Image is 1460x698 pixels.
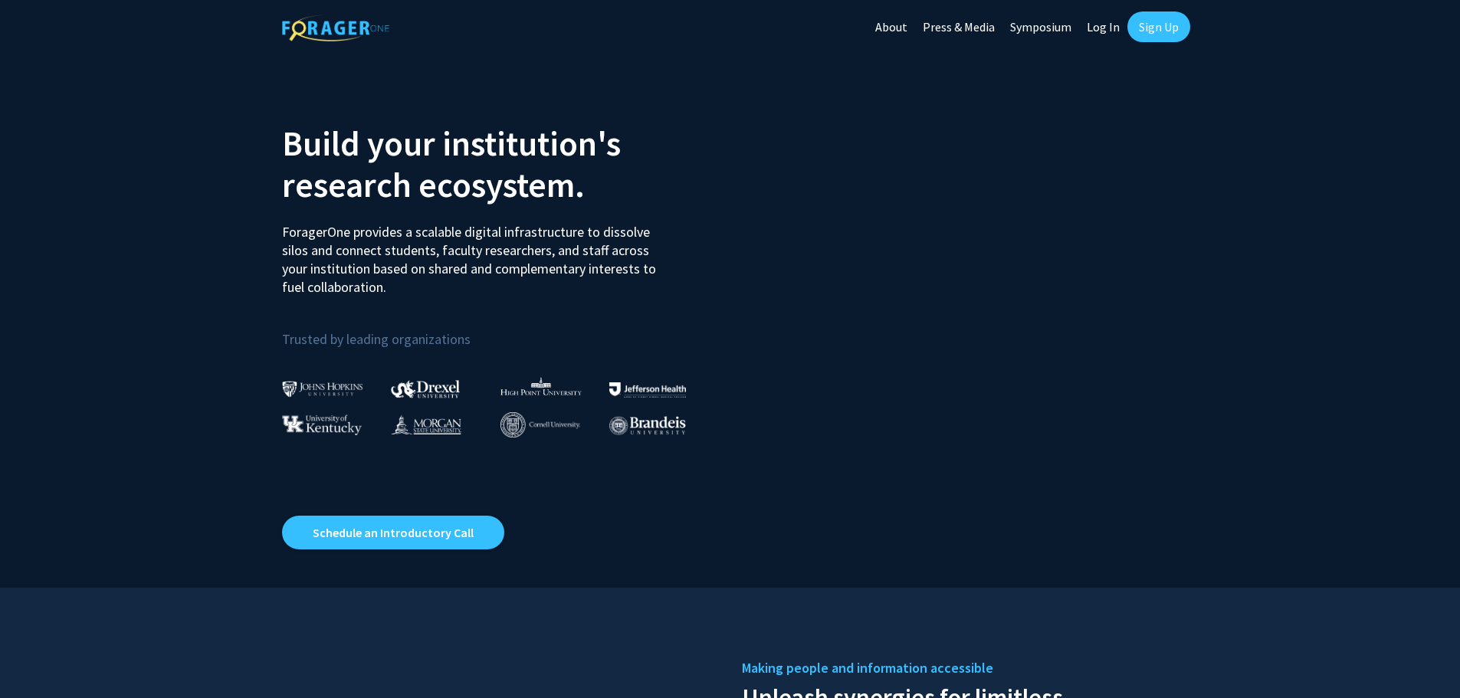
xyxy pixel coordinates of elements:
[282,123,719,205] h2: Build your institution's research ecosystem.
[609,416,686,435] img: Brandeis University
[609,382,686,397] img: Thomas Jefferson University
[500,412,580,437] img: Cornell University
[742,657,1179,680] h5: Making people and information accessible
[1127,11,1190,42] a: Sign Up
[282,415,362,435] img: University of Kentucky
[282,516,504,549] a: Opens in a new tab
[500,377,582,395] img: High Point University
[391,415,461,434] img: Morgan State University
[282,15,389,41] img: ForagerOne Logo
[282,309,719,351] p: Trusted by leading organizations
[282,211,667,297] p: ForagerOne provides a scalable digital infrastructure to dissolve silos and connect students, fac...
[391,380,460,398] img: Drexel University
[282,381,363,397] img: Johns Hopkins University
